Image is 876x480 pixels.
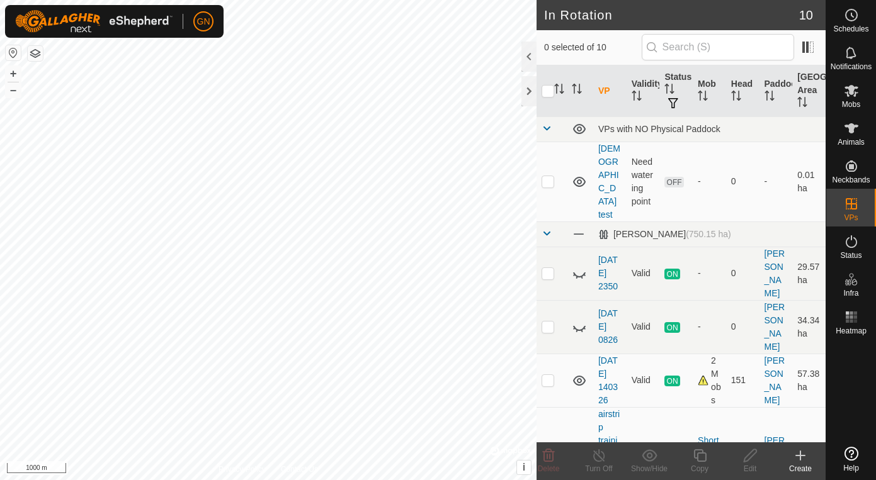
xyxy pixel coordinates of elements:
[574,463,624,474] div: Turn Off
[632,92,642,103] p-sorticon: Activate to sort
[627,142,660,221] td: Need watering point
[826,442,876,477] a: Help
[598,143,620,220] a: [DEMOGRAPHIC_DATA] test
[598,355,618,405] a: [DATE] 140326
[517,460,531,474] button: i
[627,65,660,117] th: Validity
[686,229,731,239] span: (750.15 ha)
[659,65,693,117] th: Status
[726,300,759,354] td: 0
[674,463,725,474] div: Copy
[627,300,660,354] td: Valid
[538,464,560,473] span: Delete
[627,354,660,407] td: Valid
[836,327,867,335] span: Heatmap
[792,247,826,300] td: 29.57 ha
[624,463,674,474] div: Show/Hide
[6,45,21,60] button: Reset Map
[792,354,826,407] td: 57.38 ha
[844,214,858,221] span: VPs
[797,99,807,109] p-sorticon: Activate to sort
[832,176,870,184] span: Neckbands
[759,142,793,221] td: -
[572,86,582,96] p-sorticon: Activate to sort
[664,269,680,279] span: ON
[664,177,683,187] span: OFF
[664,376,680,386] span: ON
[554,86,564,96] p-sorticon: Activate to sort
[281,464,318,475] a: Contact Us
[6,82,21,98] button: –
[775,463,826,474] div: Create
[725,463,775,474] div: Edit
[765,92,775,103] p-sorticon: Activate to sort
[840,252,862,259] span: Status
[831,63,872,70] span: Notifications
[698,92,708,103] p-sorticon: Activate to sort
[726,354,759,407] td: 151
[219,464,266,475] a: Privacy Policy
[765,302,785,352] a: [PERSON_NAME]
[642,34,794,60] input: Search (S)
[598,124,821,134] div: VPs with NO Physical Paddock
[627,247,660,300] td: Valid
[664,86,674,96] p-sorticon: Activate to sort
[523,462,525,472] span: i
[799,6,813,25] span: 10
[698,320,721,333] div: -
[6,66,21,81] button: +
[843,289,858,297] span: Infra
[28,46,43,61] button: Map Layers
[731,92,741,103] p-sorticon: Activate to sort
[765,248,785,298] a: [PERSON_NAME]
[792,142,826,221] td: 0.01 ha
[843,464,859,472] span: Help
[544,41,642,54] span: 0 selected of 10
[792,300,826,354] td: 34.34 ha
[598,229,731,240] div: [PERSON_NAME]
[765,355,785,405] a: [PERSON_NAME]
[693,65,726,117] th: Mob
[664,322,680,333] span: ON
[726,247,759,300] td: 0
[598,308,618,345] a: [DATE] 0826
[726,142,759,221] td: 0
[726,65,759,117] th: Head
[833,25,868,33] span: Schedules
[759,65,793,117] th: Paddock
[838,138,865,146] span: Animals
[544,8,799,23] h2: In Rotation
[698,267,721,280] div: -
[792,65,826,117] th: [GEOGRAPHIC_DATA] Area
[15,10,173,33] img: Gallagher Logo
[698,175,721,188] div: -
[698,354,721,407] div: 2 Mobs
[197,15,210,28] span: GN
[593,65,627,117] th: VP
[842,101,860,108] span: Mobs
[598,255,618,291] a: [DATE] 2350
